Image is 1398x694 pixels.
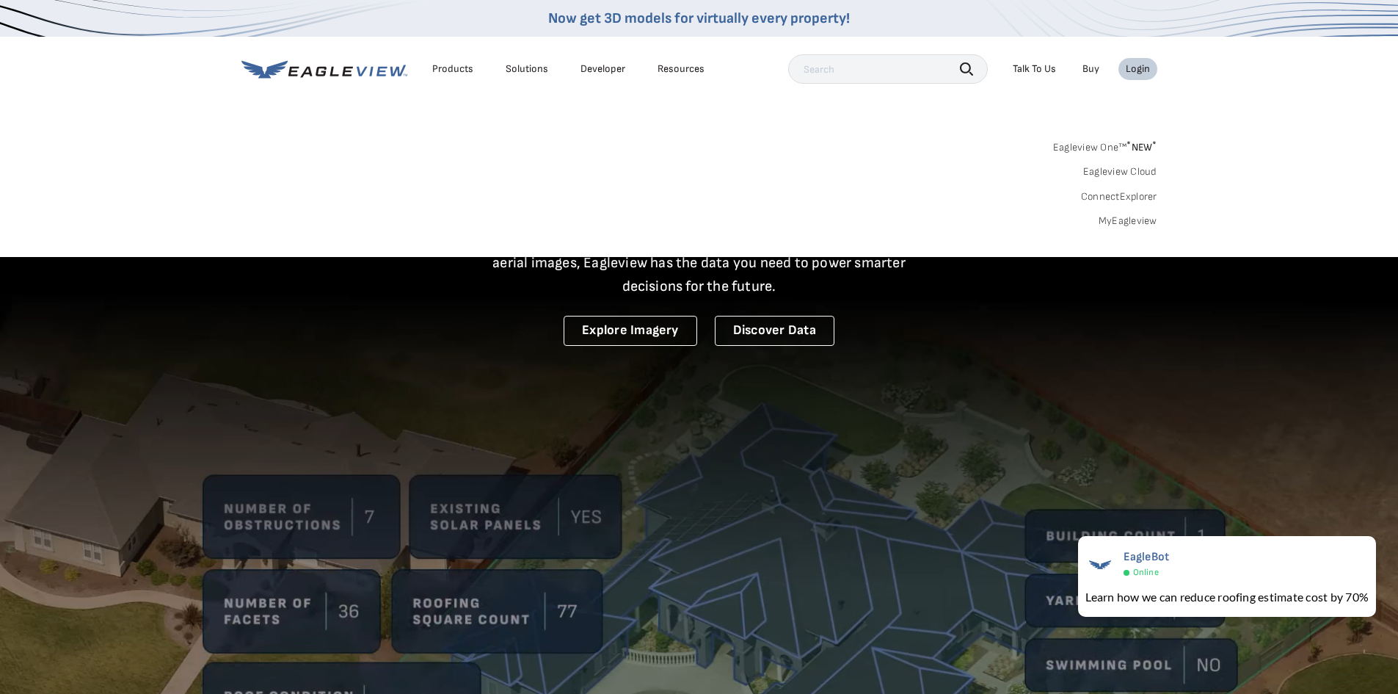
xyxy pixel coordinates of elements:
p: A new era starts here. Built on more than 3.5 billion high-resolution aerial images, Eagleview ha... [475,228,924,298]
div: Solutions [506,62,548,76]
div: Resources [658,62,705,76]
span: NEW [1126,141,1157,153]
a: Now get 3D models for virtually every property! [548,10,850,27]
span: EagleBot [1124,550,1170,564]
a: Buy [1082,62,1099,76]
img: EagleBot [1085,550,1115,579]
a: Discover Data [715,316,834,346]
a: Explore Imagery [564,316,697,346]
input: Search [788,54,988,84]
div: Login [1126,62,1150,76]
div: Talk To Us [1013,62,1056,76]
a: Developer [580,62,625,76]
a: MyEagleview [1099,214,1157,228]
a: Eagleview Cloud [1083,165,1157,178]
div: Products [432,62,473,76]
a: ConnectExplorer [1081,190,1157,203]
span: Online [1133,567,1159,578]
a: Eagleview One™*NEW* [1053,137,1157,153]
div: Learn how we can reduce roofing estimate cost by 70% [1085,588,1369,606]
